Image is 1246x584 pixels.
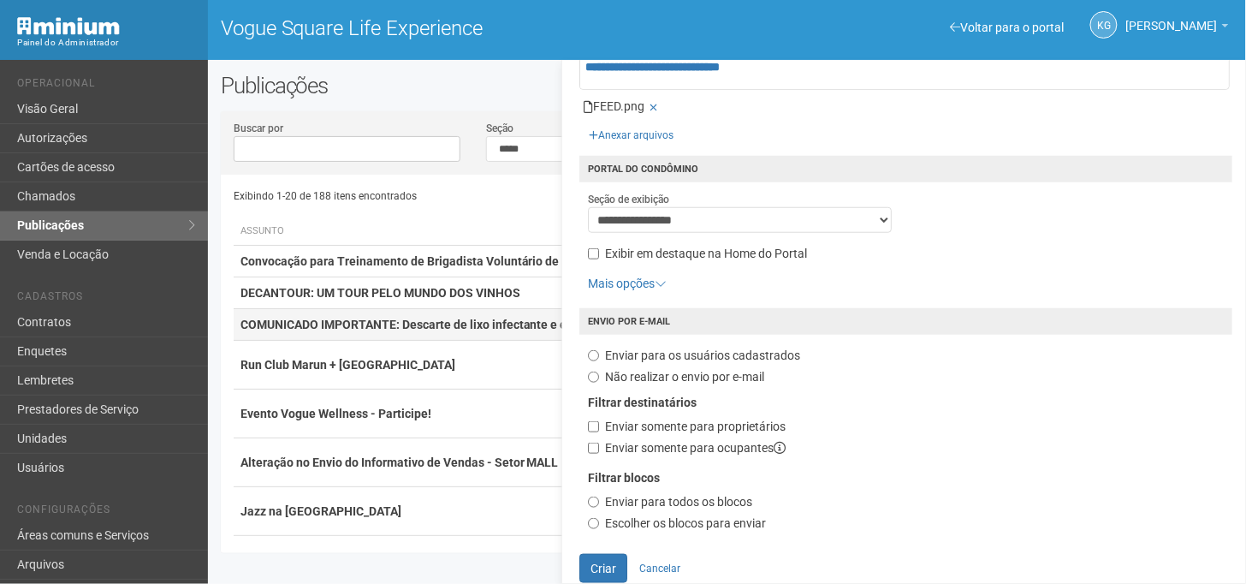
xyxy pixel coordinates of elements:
input: Enviar somente para ocupantes [588,443,599,454]
strong: Evento Vogue Wellness - Participe! [240,407,431,420]
button: Criar [579,554,627,583]
label: Buscar por [234,121,283,136]
th: Assunto [234,218,638,246]
label: Seção de exibição [588,192,669,207]
label: Seção [486,121,513,136]
h4: Envio por e-mail [579,308,1232,335]
strong: Convocação para Treinamento de Brigadista Voluntário de Incêndio [240,254,609,268]
label: Enviar somente para ocupantes [588,440,786,457]
li: FEED.png [584,98,1228,117]
label: Enviar somente para proprietários [588,419,786,436]
input: Enviar para os usuários cadastrados [588,350,599,361]
strong: Filtrar destinatários [588,396,697,409]
strong: COMUNICADO IMPORTANTE: Descarte de lixo infectante e entulhos [240,318,608,331]
strong: Filtrar blocos [588,471,660,485]
input: Enviar para todos os blocos [588,497,599,508]
a: Voltar para o portal [951,21,1065,34]
div: Painel do Administrador [17,35,195,51]
input: Escolher os blocos para enviar [588,518,599,529]
strong: DECANTOUR: UM TOUR PELO MUNDO DOS VINHOS [240,286,520,300]
input: Exibir em destaque na Home do Portal [588,248,599,259]
span: Escolher os blocos para enviar [605,516,766,530]
span: Exibir em destaque na Home do Portal [605,247,807,260]
h1: Vogue Square Life Experience [221,17,715,39]
strong: Jazz na [GEOGRAPHIC_DATA] [240,504,401,518]
strong: Alteração no Envio do Informativo de Vendas - Setor MALL [240,456,559,469]
a: Cancelar [630,556,690,581]
span: Enviar para os usuários cadastrados [605,349,800,362]
strong: Run Club Marun + [GEOGRAPHIC_DATA] [240,358,455,372]
a: KG [1090,11,1118,39]
div: Exibindo 1-20 de 188 itens encontrados [234,183,729,209]
div: Anexar arquivos [579,117,683,143]
li: Cadastros [17,290,195,308]
span: Não realizar o envio por e-mail [605,370,764,384]
h4: Portal do condômino [579,156,1232,182]
a: Mais opções [588,277,667,290]
i: Remover [650,103,657,113]
span: Karina Godoy [1126,3,1218,33]
li: Configurações [17,504,195,521]
li: Operacional [17,77,195,95]
i: Locatários e proprietários que estejam na posse do imóvel [774,442,786,454]
h2: Publicações [221,73,628,98]
a: [PERSON_NAME] [1126,21,1229,35]
img: Minium [17,17,120,35]
span: Enviar para todos os blocos [605,495,752,509]
input: Não realizar o envio por e-mail [588,372,599,383]
input: Enviar somente para proprietários [588,421,599,432]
